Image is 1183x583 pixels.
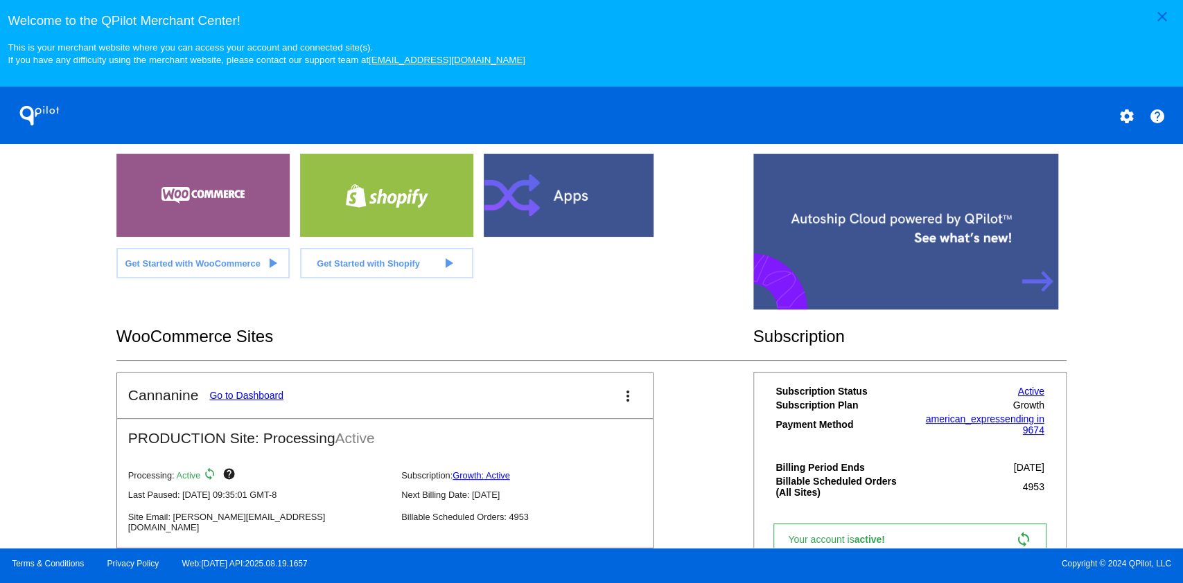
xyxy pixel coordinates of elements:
[775,385,910,397] th: Subscription Status
[1118,108,1134,125] mat-icon: settings
[854,534,891,545] span: active!
[1013,400,1044,411] span: Growth
[401,490,663,500] p: Next Billing Date: [DATE]
[1018,386,1044,397] a: Active
[775,399,910,411] th: Subscription Plan
[620,388,636,404] mat-icon: more_vert
[125,258,260,269] span: Get Started with WooCommerce
[222,467,238,484] mat-icon: help
[1154,8,1171,25] mat-icon: close
[1149,108,1166,125] mat-icon: help
[1022,481,1044,492] span: 4953
[925,413,1004,424] span: american_express
[335,430,375,446] span: Active
[775,413,910,436] th: Payment Method
[128,512,390,532] p: Site Email: [PERSON_NAME][EMAIL_ADDRESS][DOMAIN_NAME]
[775,461,910,474] th: Billing Period Ends
[107,559,159,568] a: Privacy Policy
[439,255,456,271] mat-icon: play_arrow
[8,42,525,65] small: This is your merchant website where you can access your account and connected site(s). If you hav...
[177,470,201,481] span: Active
[264,255,281,271] mat-icon: play_arrow
[401,470,663,481] p: Subscription:
[182,559,308,568] a: Web:[DATE] API:2025.08.19.1657
[8,13,1175,28] h3: Welcome to the QPilot Merchant Center!
[317,258,420,269] span: Get Started with Shopify
[773,523,1046,555] a: Your account isactive! sync
[753,327,1067,346] h2: Subscription
[604,559,1171,568] span: Copyright © 2024 QPilot, LLC
[775,475,910,499] th: Billable Scheduled Orders (All Sites)
[12,559,84,568] a: Terms & Conditions
[300,248,473,278] a: Get Started with Shopify
[1015,531,1032,548] mat-icon: sync
[128,467,390,484] p: Processing:
[116,248,290,278] a: Get Started with WooCommerce
[128,387,199,404] h2: Cannanine
[925,413,1044,436] a: american_expressending in 9674
[369,55,525,65] a: [EMAIL_ADDRESS][DOMAIN_NAME]
[116,327,753,346] h2: WooCommerce Sites
[453,470,510,481] a: Growth: Active
[128,490,390,500] p: Last Paused: [DATE] 09:35:01 GMT-8
[12,102,67,129] h1: QPilot
[117,419,653,447] h2: PRODUCTION Site: Processing
[203,467,220,484] mat-icon: sync
[1014,462,1044,473] span: [DATE]
[401,512,663,522] p: Billable Scheduled Orders: 4953
[788,534,899,545] span: Your account is
[209,390,283,401] a: Go to Dashboard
